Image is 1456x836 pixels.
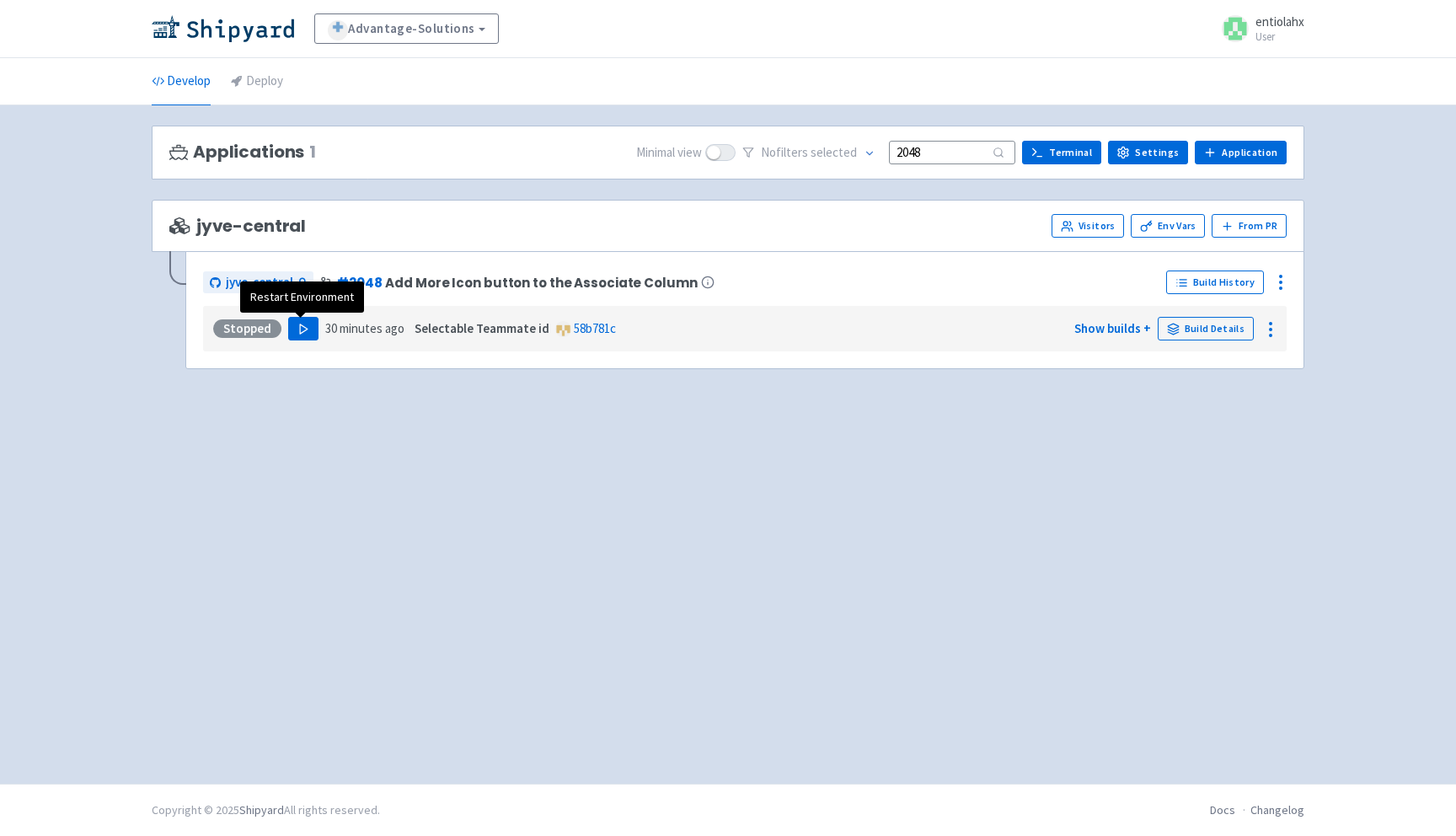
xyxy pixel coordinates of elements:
a: Shipyard [239,802,284,817]
a: Env Vars [1131,214,1205,238]
span: Minimal view [636,143,702,163]
img: Shipyard logo [152,15,294,42]
time: 30 minutes ago [325,320,404,336]
strong: Selectable Teammate id [415,320,549,336]
a: Application [1195,141,1287,164]
span: jyve-central [226,273,293,292]
button: Play [288,317,318,340]
a: Changelog [1250,802,1304,817]
a: Build History [1166,271,1264,294]
a: Terminal [1022,141,1101,164]
small: User [1255,31,1304,42]
div: Stopped [213,319,281,338]
a: Deploy [231,58,283,105]
a: 58b781c [574,320,616,336]
a: Docs [1210,802,1235,817]
span: jyve-central [169,217,306,236]
input: Search... [889,141,1015,163]
a: Settings [1108,141,1188,164]
span: entiolahx [1255,13,1304,29]
a: Develop [152,58,211,105]
div: Copyright © 2025 All rights reserved. [152,801,380,819]
a: #2048 [336,274,382,292]
span: selected [811,144,857,160]
h3: Applications [169,142,316,162]
button: From PR [1212,214,1287,238]
span: 1 [309,142,316,162]
a: Visitors [1052,214,1124,238]
span: Add More Icon button to the Associate Column [385,276,697,290]
a: Advantage-Solutions [314,13,499,44]
a: jyve-central [203,271,313,294]
span: No filter s [761,143,857,163]
a: entiolahx User [1212,15,1304,42]
a: Build Details [1158,317,1254,340]
a: Show builds + [1074,320,1151,336]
